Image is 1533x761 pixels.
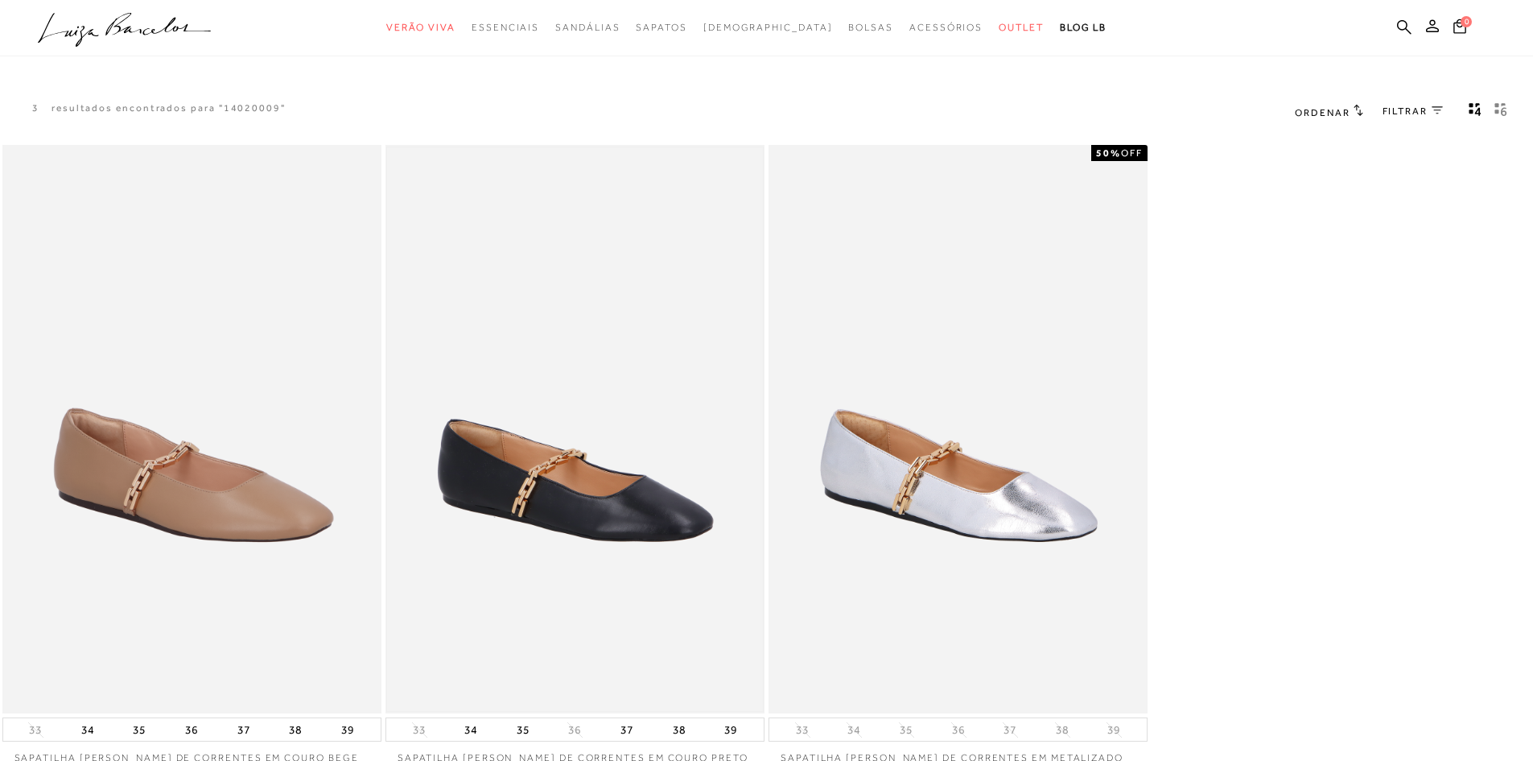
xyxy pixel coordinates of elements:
[1060,13,1106,43] a: BLOG LB
[1096,147,1121,159] strong: 50%
[472,22,539,33] span: Essenciais
[512,718,534,741] button: 35
[32,101,39,115] p: 3
[999,722,1021,738] button: 37
[555,22,620,33] span: Sandálias
[616,718,638,741] button: 37
[636,13,686,43] a: categoryNavScreenReaderText
[180,718,203,741] button: 36
[1295,107,1350,118] span: Ordenar
[909,22,983,33] span: Acessórios
[848,22,893,33] span: Bolsas
[233,718,255,741] button: 37
[1449,18,1471,39] button: 0
[703,22,833,33] span: [DEMOGRAPHIC_DATA]
[843,722,865,738] button: 34
[999,22,1044,33] span: Outlet
[76,718,99,741] button: 34
[386,22,455,33] span: Verão Viva
[459,718,482,741] button: 34
[408,722,431,738] button: 33
[1060,22,1106,33] span: BLOG LB
[703,13,833,43] a: noSubCategoriesText
[1464,101,1486,122] button: Mostrar 4 produtos por linha
[909,13,983,43] a: categoryNavScreenReaderText
[947,722,970,738] button: 36
[848,13,893,43] a: categoryNavScreenReaderText
[284,718,307,741] button: 38
[1383,105,1428,118] span: FILTRAR
[128,718,150,741] button: 35
[719,718,742,741] button: 39
[895,722,917,738] button: 35
[999,13,1044,43] a: categoryNavScreenReaderText
[668,718,690,741] button: 38
[555,13,620,43] a: categoryNavScreenReaderText
[791,722,814,738] button: 33
[636,22,686,33] span: Sapatos
[24,722,47,738] button: 33
[1490,101,1512,122] button: gridText6Desc
[336,718,359,741] button: 39
[563,722,586,738] button: 36
[1121,147,1143,159] span: OFF
[1461,16,1472,27] span: 0
[4,147,380,712] img: SAPATILHA MARY JANE DE CORRENTES EM COURO BEGE ARGILA
[1102,722,1125,738] button: 39
[387,147,763,712] img: SAPATILHA MARY JANE DE CORRENTES EM COURO PRETO
[770,147,1146,712] img: SAPATILHA MARY JANE DE CORRENTES EM METALIZADO PRATA
[386,13,455,43] a: categoryNavScreenReaderText
[1051,722,1074,738] button: 38
[472,13,539,43] a: categoryNavScreenReaderText
[52,101,286,115] : resultados encontrados para "14020009"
